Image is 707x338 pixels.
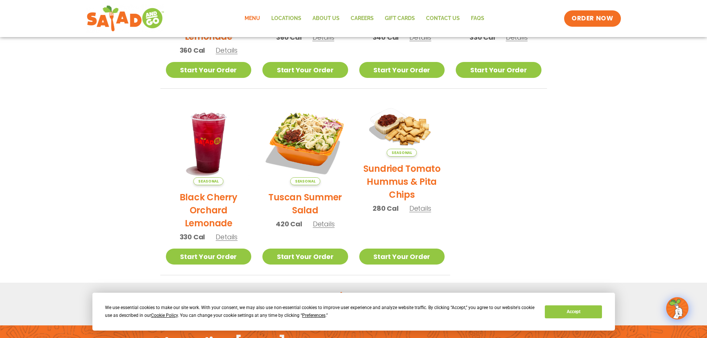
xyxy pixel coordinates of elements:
a: ORDER NOW [564,10,621,27]
span: Cookie Policy [151,313,178,318]
span: 280 Cal [373,203,399,213]
span: ORDER NOW [572,14,613,23]
img: Product photo for Black Cherry Orchard Lemonade [166,100,252,186]
span: Details [506,33,528,42]
span: Seasonal [290,177,320,185]
a: About Us [307,10,345,27]
span: 420 Cal [276,219,302,229]
a: Start Your Order [166,249,252,265]
span: Details [409,204,431,213]
a: Contact Us [420,10,465,27]
nav: Menu [239,10,490,27]
button: Accept [545,305,602,318]
a: Careers [345,10,379,27]
h2: Get a printable menu: [160,290,547,303]
span: Seasonal [387,149,417,157]
img: Product photo for Sundried Tomato Hummus & Pita Chips [359,100,445,157]
a: GIFT CARDS [379,10,420,27]
a: Start Your Order [166,62,252,78]
span: Seasonal [193,177,223,185]
h2: Black Cherry Orchard Lemonade [166,191,252,230]
span: Preferences [302,313,325,318]
img: new-SAG-logo-768×292 [86,4,165,33]
span: Details [216,232,238,242]
div: Cookie Consent Prompt [92,293,615,331]
a: Start Your Order [359,249,445,265]
a: Menu [239,10,266,27]
a: Locations [266,10,307,27]
span: 330 Cal [469,32,495,42]
span: 360 Cal [276,32,302,42]
a: Start Your Order [456,62,541,78]
h2: Tuscan Summer Salad [262,191,348,217]
span: 340 Cal [373,32,399,42]
a: FAQs [465,10,490,27]
span: Details [409,33,431,42]
span: Details [216,46,238,55]
span: Details [313,219,335,229]
a: Start Your Order [359,62,445,78]
span: 360 Cal [180,45,205,55]
img: Product photo for Tuscan Summer Salad [262,100,348,186]
h2: Sundried Tomato Hummus & Pita Chips [359,162,445,201]
a: Start Your Order [262,62,348,78]
span: Details [312,33,334,42]
img: wpChatIcon [667,298,688,319]
span: 330 Cal [180,232,205,242]
a: Start Your Order [262,249,348,265]
div: We use essential cookies to make our site work. With your consent, we may also use non-essential ... [105,304,536,319]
